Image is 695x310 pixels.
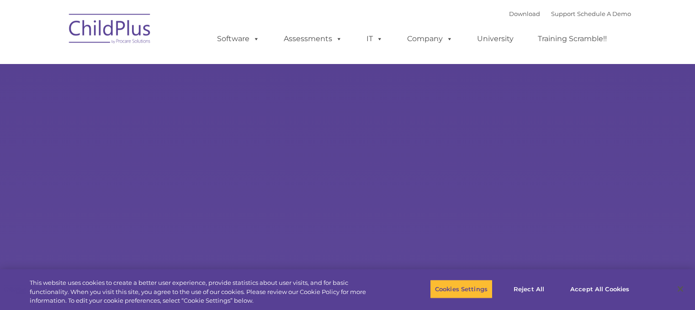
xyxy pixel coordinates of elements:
font: | [509,10,631,17]
div: This website uses cookies to create a better user experience, provide statistics about user visit... [30,278,382,305]
a: Software [208,30,269,48]
a: Schedule A Demo [577,10,631,17]
button: Accept All Cookies [565,279,634,299]
button: Reject All [500,279,557,299]
button: Close [670,279,690,299]
a: Download [509,10,540,17]
a: Training Scramble!! [529,30,616,48]
a: Company [398,30,462,48]
img: ChildPlus by Procare Solutions [64,7,156,53]
a: IT [357,30,392,48]
a: University [468,30,523,48]
a: Assessments [275,30,351,48]
a: Support [551,10,575,17]
button: Cookies Settings [430,279,493,299]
